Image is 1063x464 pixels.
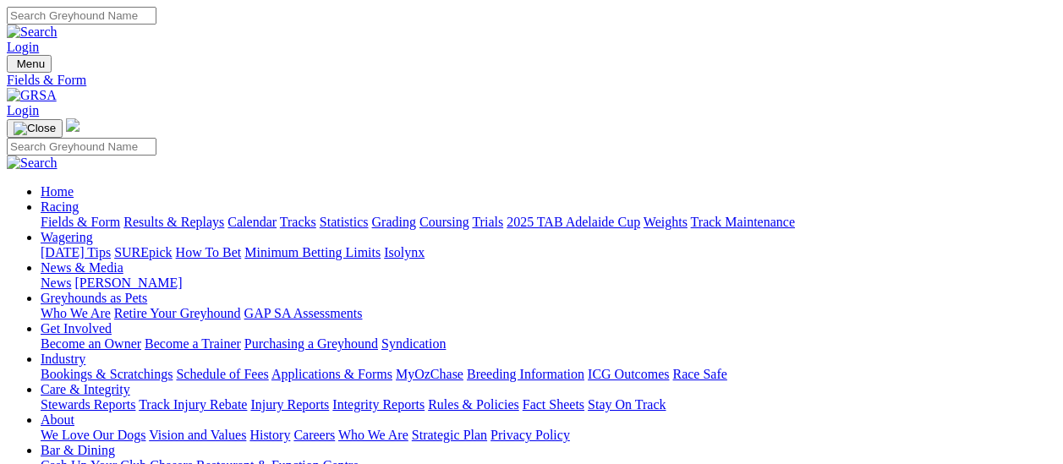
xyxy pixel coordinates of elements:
[338,428,408,442] a: Who We Are
[66,118,79,132] img: logo-grsa-white.png
[41,230,93,244] a: Wagering
[7,119,63,138] button: Toggle navigation
[41,382,130,396] a: Care & Integrity
[17,57,45,70] span: Menu
[41,276,1056,291] div: News & Media
[176,245,242,259] a: How To Bet
[672,367,726,381] a: Race Safe
[691,215,795,229] a: Track Maintenance
[41,245,1056,260] div: Wagering
[7,7,156,25] input: Search
[41,428,145,442] a: We Love Our Dogs
[41,336,141,351] a: Become an Owner
[381,336,446,351] a: Syndication
[41,260,123,275] a: News & Media
[244,306,363,320] a: GAP SA Assessments
[7,40,39,54] a: Login
[523,397,584,412] a: Fact Sheets
[41,215,120,229] a: Fields & Form
[41,412,74,427] a: About
[244,336,378,351] a: Purchasing a Greyhound
[250,397,329,412] a: Injury Reports
[467,367,584,381] a: Breeding Information
[320,215,369,229] a: Statistics
[419,215,469,229] a: Coursing
[41,352,85,366] a: Industry
[7,138,156,156] input: Search
[41,291,147,305] a: Greyhounds as Pets
[41,367,173,381] a: Bookings & Scratchings
[7,25,58,40] img: Search
[41,321,112,336] a: Get Involved
[41,336,1056,352] div: Get Involved
[41,276,71,290] a: News
[7,156,58,171] img: Search
[114,245,172,259] a: SUREpick
[7,88,57,103] img: GRSA
[114,306,241,320] a: Retire Your Greyhound
[41,397,135,412] a: Stewards Reports
[7,55,52,73] button: Toggle navigation
[145,336,241,351] a: Become a Trainer
[41,367,1056,382] div: Industry
[41,428,1056,443] div: About
[41,306,111,320] a: Who We Are
[244,245,381,259] a: Minimum Betting Limits
[293,428,335,442] a: Careers
[412,428,487,442] a: Strategic Plan
[271,367,392,381] a: Applications & Forms
[14,122,56,135] img: Close
[41,199,79,214] a: Racing
[7,103,39,117] a: Login
[41,184,74,199] a: Home
[7,73,1056,88] a: Fields & Form
[384,245,425,259] a: Isolynx
[490,428,570,442] a: Privacy Policy
[332,397,425,412] a: Integrity Reports
[507,215,640,229] a: 2025 TAB Adelaide Cup
[644,215,688,229] a: Weights
[249,428,290,442] a: History
[41,306,1056,321] div: Greyhounds as Pets
[41,443,115,457] a: Bar & Dining
[472,215,503,229] a: Trials
[41,397,1056,412] div: Care & Integrity
[396,367,463,381] a: MyOzChase
[176,367,268,381] a: Schedule of Fees
[227,215,277,229] a: Calendar
[428,397,519,412] a: Rules & Policies
[280,215,316,229] a: Tracks
[139,397,247,412] a: Track Injury Rebate
[41,215,1056,230] div: Racing
[588,397,666,412] a: Stay On Track
[74,276,182,290] a: [PERSON_NAME]
[41,245,111,259] a: [DATE] Tips
[372,215,416,229] a: Grading
[149,428,246,442] a: Vision and Values
[123,215,224,229] a: Results & Replays
[588,367,669,381] a: ICG Outcomes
